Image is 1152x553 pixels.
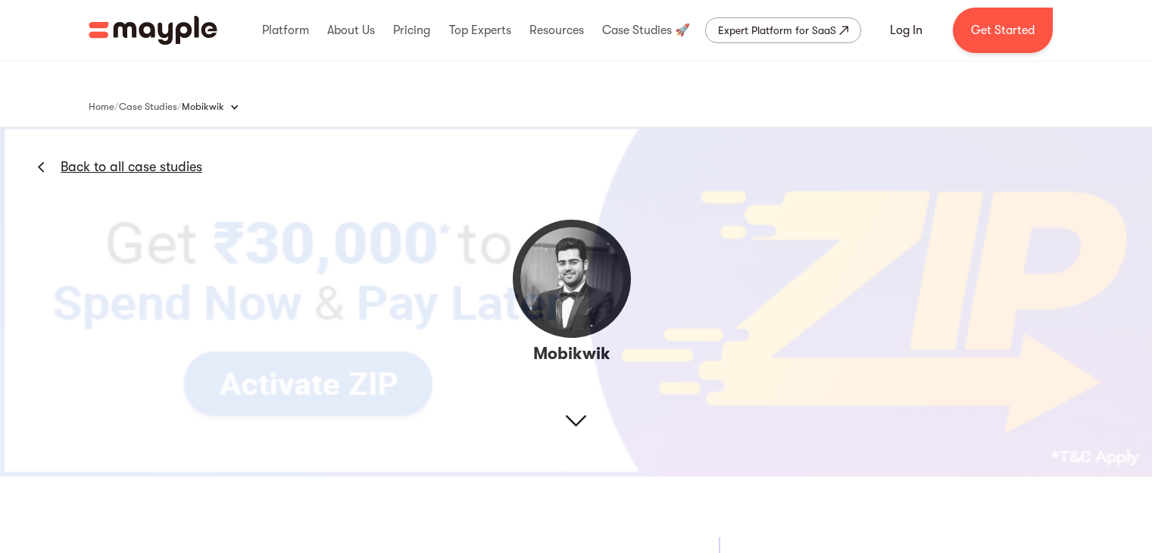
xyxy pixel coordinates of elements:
div: Mobikwik [182,99,224,114]
a: Log In [872,12,941,48]
a: home [89,16,217,45]
a: Home [89,98,114,116]
div: Mobikwik [182,92,254,122]
img: Mayple logo [89,16,217,45]
div: Resources [526,6,588,55]
div: Pricing [389,6,434,55]
a: Case Studies [119,98,177,116]
a: Expert Platform for SaaS [705,17,861,43]
div: / [177,99,182,114]
div: Platform [258,6,313,55]
a: Back to all case studies [61,158,202,176]
div: Expert Platform for SaaS [718,21,836,39]
div: About Us [323,6,379,55]
div: / [114,99,119,114]
div: Top Experts [445,6,515,55]
a: Get Started [953,8,1053,53]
